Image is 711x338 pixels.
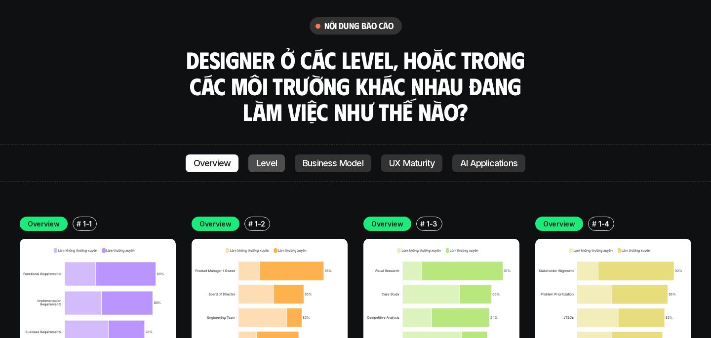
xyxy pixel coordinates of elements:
[77,220,81,227] h6: #
[248,154,285,172] a: Level
[427,219,437,229] p: 1-3
[420,220,425,227] h6: #
[194,158,231,168] p: Overview
[186,154,239,172] a: Overview
[303,158,363,168] p: Business Model
[381,154,442,172] a: UX Maturity
[256,158,277,168] p: Level
[183,47,528,125] h3: Designer ở các level, hoặc trong các môi trường khác nhau đang làm việc như thế nào?
[255,219,265,229] p: 1-2
[324,20,394,32] h6: nội dung báo cáo
[460,158,517,168] p: AI Applications
[248,220,253,227] h6: #
[199,219,232,229] p: Overview
[598,219,609,229] p: 1-4
[295,154,371,172] a: Business Model
[592,220,596,227] h6: #
[371,219,403,229] p: Overview
[543,219,575,229] p: Overview
[83,219,92,229] p: 1-1
[452,154,525,172] a: AI Applications
[389,158,434,168] p: UX Maturity
[28,219,60,229] p: Overview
